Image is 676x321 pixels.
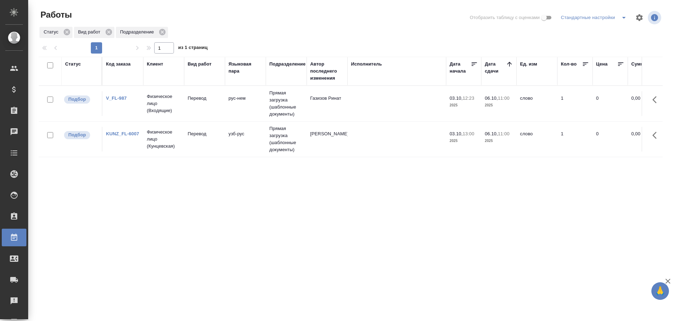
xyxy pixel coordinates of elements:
span: Посмотреть информацию [648,11,663,24]
p: 03.10, [450,131,463,136]
div: Статус [65,61,81,68]
p: 11:00 [498,131,509,136]
a: V_FL-987 [106,95,127,101]
p: 2025 [450,137,478,144]
div: Статус [39,27,73,38]
span: Отобразить таблицу с оценками [470,14,540,21]
td: 0 [593,127,628,152]
td: Прямая загрузка (шаблонные документы) [266,86,307,121]
span: Настроить таблицу [631,9,648,26]
p: Подбор [68,96,86,103]
div: Подразделение [269,61,306,68]
td: 1 [557,91,593,116]
button: Здесь прячутся важные кнопки [648,91,665,108]
div: split button [559,12,631,23]
div: Вид работ [74,27,114,38]
p: Вид работ [78,29,103,36]
span: Работы [39,9,72,20]
div: Сумма [631,61,646,68]
td: слово [517,127,557,152]
div: Можно подбирать исполнителей [63,95,98,104]
span: из 1 страниц [178,43,208,54]
p: Статус [44,29,61,36]
div: Ед. изм [520,61,537,68]
div: Подразделение [116,27,168,38]
div: Дата сдачи [485,61,506,75]
p: 06.10, [485,95,498,101]
td: слово [517,91,557,116]
div: Можно подбирать исполнителей [63,130,98,140]
td: Прямая загрузка (шаблонные документы) [266,122,307,157]
div: Исполнитель [351,61,382,68]
div: Цена [596,61,608,68]
div: Код заказа [106,61,131,68]
p: 11:00 [498,95,509,101]
td: рус-нем [225,91,266,116]
p: 2025 [450,102,478,109]
p: 06.10, [485,131,498,136]
p: 12:23 [463,95,474,101]
p: 2025 [485,102,513,109]
td: 1 [557,127,593,152]
td: узб-рус [225,127,266,152]
span: 🙏 [654,284,666,298]
td: [PERSON_NAME] [307,127,348,152]
div: Дата начала [450,61,471,75]
p: 03.10, [450,95,463,101]
div: Клиент [147,61,163,68]
a: KUNZ_FL-6007 [106,131,139,136]
td: Газизов Ринат [307,91,348,116]
div: Автор последнего изменения [310,61,344,82]
td: 0 [593,91,628,116]
td: 0,00 ₽ [628,127,663,152]
p: Перевод [188,130,221,137]
div: Кол-во [561,61,577,68]
button: 🙏 [651,282,669,300]
div: Вид работ [188,61,212,68]
p: Физическое лицо (Кунцевская) [147,129,181,150]
td: 0,00 ₽ [628,91,663,116]
button: Здесь прячутся важные кнопки [648,127,665,144]
p: 13:00 [463,131,474,136]
p: Физическое лицо (Входящие) [147,93,181,114]
p: Подбор [68,131,86,138]
p: 2025 [485,137,513,144]
p: Подразделение [120,29,156,36]
p: Перевод [188,95,221,102]
div: Языковая пара [229,61,262,75]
